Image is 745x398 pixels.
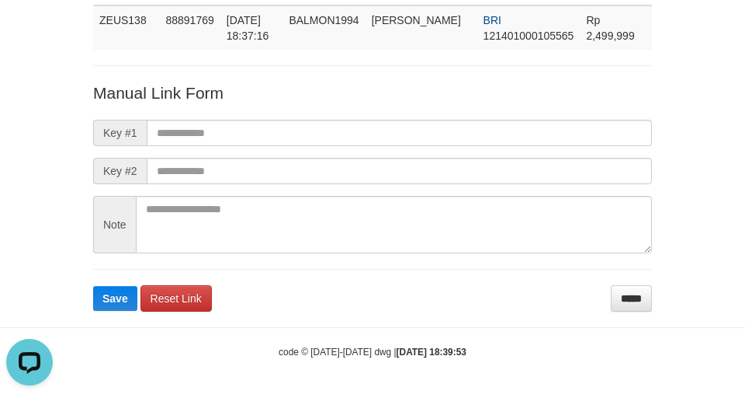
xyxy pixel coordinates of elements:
[93,82,652,104] p: Manual Link Form
[397,347,466,358] strong: [DATE] 18:39:53
[93,5,159,50] td: ZEUS138
[6,6,53,53] button: Open LiveChat chat widget
[93,158,147,184] span: Key #2
[93,120,147,146] span: Key #1
[289,14,359,26] span: BALMON1994
[372,14,461,26] span: [PERSON_NAME]
[227,14,269,42] span: [DATE] 18:37:16
[140,285,212,312] a: Reset Link
[151,292,202,305] span: Reset Link
[586,14,634,42] span: Rp 2,499,999
[483,30,574,42] span: Copy 121401000105565 to clipboard
[279,347,466,358] small: code © [DATE]-[DATE] dwg |
[93,286,137,311] button: Save
[483,14,501,26] span: BRI
[159,5,220,50] td: 88891769
[93,196,136,253] span: Note
[102,292,128,305] span: Save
